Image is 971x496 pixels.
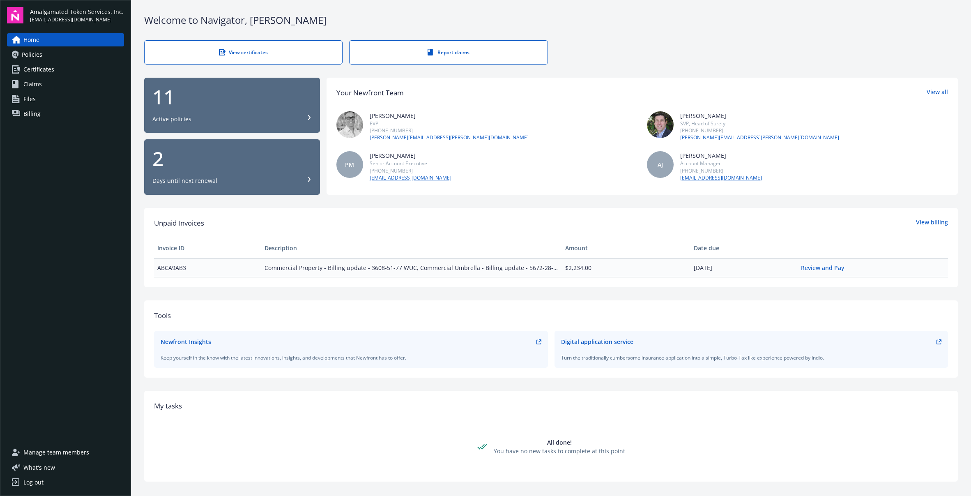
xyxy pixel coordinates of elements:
[345,160,354,169] span: PM
[561,337,633,346] div: Digital application service
[336,88,404,98] div: Your Newfront Team
[7,463,68,472] button: What's new
[370,151,451,160] div: [PERSON_NAME]
[161,354,541,361] div: Keep yourself in the know with the latest innovations, insights, and developments that Newfront h...
[370,160,451,167] div: Senior Account Executive
[7,78,124,91] a: Claims
[349,40,548,65] a: Report claims
[30,7,124,16] span: Amalgamated Token Services, Inc.
[154,238,261,258] th: Invoice ID
[30,16,124,23] span: [EMAIL_ADDRESS][DOMAIN_NAME]
[23,92,36,106] span: Files
[152,177,217,185] div: Days until next renewal
[690,258,798,277] td: [DATE]
[366,49,531,56] div: Report claims
[144,40,343,65] a: View certificates
[23,463,55,472] span: What ' s new
[152,115,191,123] div: Active policies
[494,438,625,447] div: All done!
[152,149,312,168] div: 2
[680,127,839,134] div: [PHONE_NUMBER]
[370,134,529,141] a: [PERSON_NAME][EMAIL_ADDRESS][PERSON_NAME][DOMAIN_NAME]
[144,13,958,27] div: Welcome to Navigator , [PERSON_NAME]
[161,337,211,346] div: Newfront Insights
[161,49,326,56] div: View certificates
[23,33,39,46] span: Home
[680,134,839,141] a: [PERSON_NAME][EMAIL_ADDRESS][PERSON_NAME][DOMAIN_NAME]
[370,127,529,134] div: [PHONE_NUMBER]
[7,107,124,120] a: Billing
[7,92,124,106] a: Files
[916,218,948,228] a: View billing
[261,238,561,258] th: Description
[23,107,41,120] span: Billing
[152,87,312,107] div: 11
[370,167,451,174] div: [PHONE_NUMBER]
[7,446,124,459] a: Manage team members
[680,151,762,160] div: [PERSON_NAME]
[23,446,89,459] span: Manage team members
[144,78,320,133] button: 11Active policies
[154,310,948,321] div: Tools
[7,48,124,61] a: Policies
[494,447,625,455] div: You have no new tasks to complete at this point
[7,33,124,46] a: Home
[370,120,529,127] div: EVP
[154,401,948,411] div: My tasks
[154,258,261,277] td: ABCA9AB3
[927,88,948,98] a: View all
[680,111,839,120] div: [PERSON_NAME]
[336,111,363,138] img: photo
[23,476,44,489] div: Log out
[30,7,124,23] button: Amalgamated Token Services, Inc.[EMAIL_ADDRESS][DOMAIN_NAME]
[680,120,839,127] div: SVP, Head of Surety
[370,174,451,182] a: [EMAIL_ADDRESS][DOMAIN_NAME]
[7,7,23,23] img: navigator-logo.svg
[7,63,124,76] a: Certificates
[144,139,320,195] button: 2Days until next renewal
[801,264,851,272] a: Review and Pay
[23,78,42,91] span: Claims
[22,48,42,61] span: Policies
[265,263,558,272] span: Commercial Property - Billing update - 3608-51-77 WUC, Commercial Umbrella - Billing update - 567...
[680,167,762,174] div: [PHONE_NUMBER]
[647,111,674,138] img: photo
[680,174,762,182] a: [EMAIL_ADDRESS][DOMAIN_NAME]
[690,238,798,258] th: Date due
[658,160,663,169] span: AJ
[562,258,690,277] td: $2,234.00
[680,160,762,167] div: Account Manager
[561,354,942,361] div: Turn the traditionally cumbersome insurance application into a simple, Turbo-Tax like experience ...
[23,63,54,76] span: Certificates
[562,238,690,258] th: Amount
[154,218,204,228] span: Unpaid Invoices
[370,111,529,120] div: [PERSON_NAME]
